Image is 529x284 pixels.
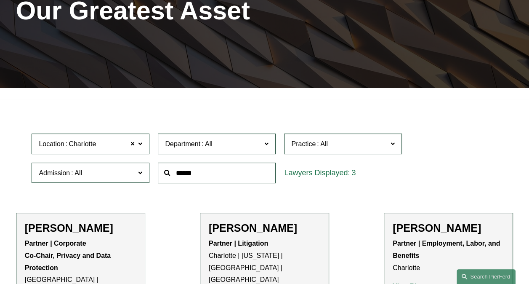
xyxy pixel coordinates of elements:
[165,140,200,147] span: Department
[393,240,502,259] strong: Partner | Employment, Labor, and Benefits
[393,222,504,234] h2: [PERSON_NAME]
[209,222,320,234] h2: [PERSON_NAME]
[39,140,64,147] span: Location
[209,240,268,247] strong: Partner | Litigation
[457,269,516,284] a: Search this site
[39,169,70,177] span: Admission
[25,222,136,234] h2: [PERSON_NAME]
[291,140,316,147] span: Practice
[25,240,113,271] strong: Partner | Corporate Co-Chair, Privacy and Data Protection
[351,169,356,177] span: 3
[393,238,504,274] p: Charlotte
[69,139,96,150] span: Charlotte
